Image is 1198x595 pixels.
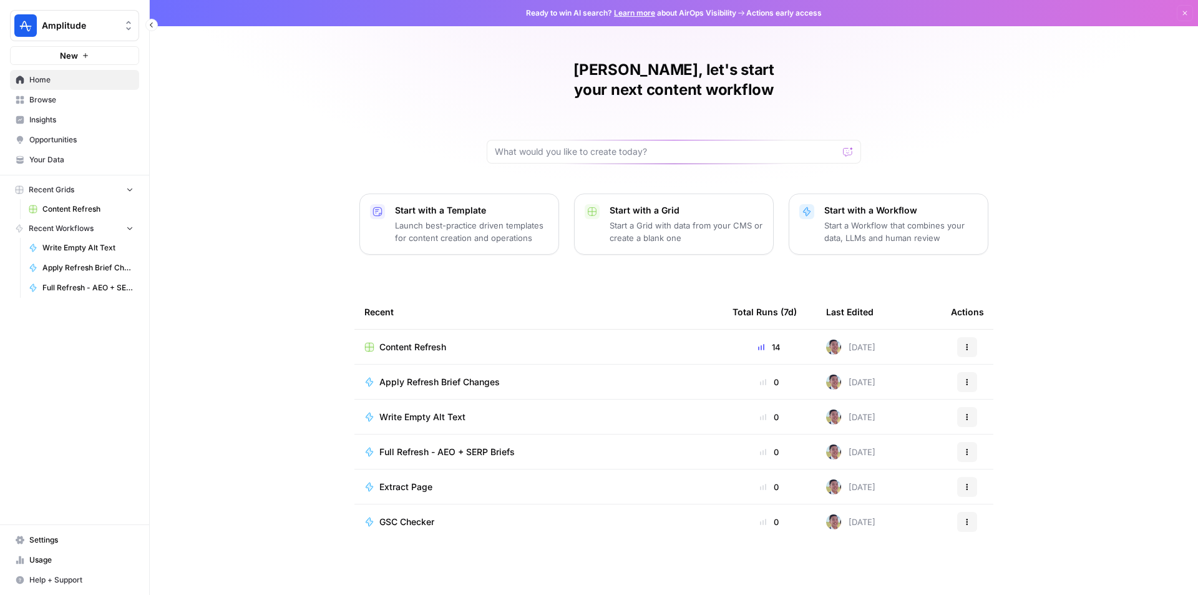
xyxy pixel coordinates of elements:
[824,219,978,244] p: Start a Workflow that combines your data, LLMs and human review
[826,340,841,355] img: 99f2gcj60tl1tjps57nny4cf0tt1
[733,516,806,528] div: 0
[29,94,134,106] span: Browse
[60,49,78,62] span: New
[42,204,134,215] span: Content Refresh
[610,219,763,244] p: Start a Grid with data from your CMS or create a blank one
[14,14,37,37] img: Amplitude Logo
[395,219,548,244] p: Launch best-practice driven templates for content creation and operations
[23,258,139,278] a: Apply Refresh Brief Changes
[826,375,841,390] img: 99f2gcj60tl1tjps57nny4cf0tt1
[29,574,134,586] span: Help + Support
[10,46,139,65] button: New
[826,410,875,425] div: [DATE]
[379,446,515,458] span: Full Refresh - AEO + SERP Briefs
[826,375,875,390] div: [DATE]
[826,479,875,494] div: [DATE]
[42,262,134,273] span: Apply Refresh Brief Changes
[733,481,806,493] div: 0
[29,74,134,86] span: Home
[10,150,139,170] a: Your Data
[733,446,806,458] div: 0
[42,282,134,293] span: Full Refresh - AEO + SERP Briefs
[10,130,139,150] a: Opportunities
[29,534,134,546] span: Settings
[746,7,822,19] span: Actions early access
[42,19,117,32] span: Amplitude
[733,341,806,353] div: 14
[364,481,713,493] a: Extract Page
[495,145,838,158] input: What would you like to create today?
[364,446,713,458] a: Full Refresh - AEO + SERP Briefs
[29,154,134,165] span: Your Data
[379,376,500,388] span: Apply Refresh Brief Changes
[29,223,94,234] span: Recent Workflows
[526,7,736,19] span: Ready to win AI search? about AirOps Visibility
[826,445,875,460] div: [DATE]
[733,376,806,388] div: 0
[574,194,774,255] button: Start with a GridStart a Grid with data from your CMS or create a blank one
[826,445,841,460] img: 99f2gcj60tl1tjps57nny4cf0tt1
[364,295,713,329] div: Recent
[826,514,875,529] div: [DATE]
[610,204,763,217] p: Start with a Grid
[614,8,655,17] a: Learn more
[10,180,139,199] button: Recent Grids
[23,238,139,258] a: Write Empty Alt Text
[29,114,134,125] span: Insights
[364,376,713,388] a: Apply Refresh Brief Changes
[23,278,139,298] a: Full Refresh - AEO + SERP Briefs
[42,242,134,253] span: Write Empty Alt Text
[10,90,139,110] a: Browse
[10,530,139,550] a: Settings
[364,341,713,353] a: Content Refresh
[10,550,139,570] a: Usage
[359,194,559,255] button: Start with a TemplateLaunch best-practice driven templates for content creation and operations
[826,514,841,529] img: 99f2gcj60tl1tjps57nny4cf0tt1
[789,194,988,255] button: Start with a WorkflowStart a Workflow that combines your data, LLMs and human review
[379,341,446,353] span: Content Refresh
[379,481,432,493] span: Extract Page
[10,110,139,130] a: Insights
[826,340,875,355] div: [DATE]
[10,219,139,238] button: Recent Workflows
[23,199,139,219] a: Content Refresh
[29,554,134,566] span: Usage
[826,295,874,329] div: Last Edited
[951,295,984,329] div: Actions
[10,70,139,90] a: Home
[364,516,713,528] a: GSC Checker
[10,10,139,41] button: Workspace: Amplitude
[733,411,806,423] div: 0
[826,479,841,494] img: 99f2gcj60tl1tjps57nny4cf0tt1
[487,60,861,100] h1: [PERSON_NAME], let's start your next content workflow
[364,411,713,423] a: Write Empty Alt Text
[395,204,548,217] p: Start with a Template
[379,411,465,423] span: Write Empty Alt Text
[29,134,134,145] span: Opportunities
[826,410,841,425] img: 99f2gcj60tl1tjps57nny4cf0tt1
[10,570,139,590] button: Help + Support
[379,516,434,528] span: GSC Checker
[733,295,797,329] div: Total Runs (7d)
[29,184,74,195] span: Recent Grids
[824,204,978,217] p: Start with a Workflow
